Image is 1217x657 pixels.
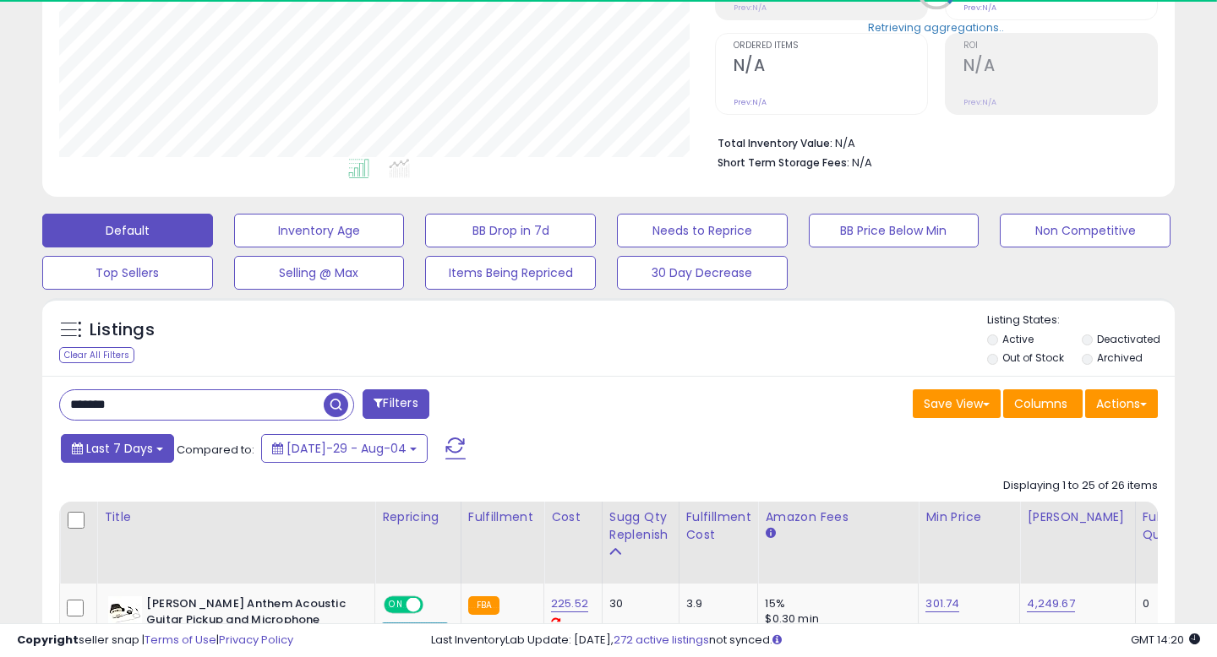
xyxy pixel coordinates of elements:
[686,508,751,544] div: Fulfillment Cost
[431,633,1200,649] div: Last InventoryLab Update: [DATE], not synced.
[108,596,142,630] img: 41UOfKKnwRL._SL40_.jpg
[425,214,596,247] button: BB Drop in 7d
[987,312,1176,328] p: Listing States:
[42,256,213,290] button: Top Sellers
[104,508,368,526] div: Title
[86,440,153,457] span: Last 7 Days
[765,596,905,611] div: 15%
[234,214,405,247] button: Inventory Age
[614,632,709,648] a: 272 active listings
[17,633,293,649] div: seller snap | |
[90,318,155,342] h5: Listings
[382,508,454,526] div: Repricing
[177,442,254,458] span: Compared to:
[421,598,448,612] span: OFF
[42,214,213,247] button: Default
[765,508,911,526] div: Amazon Fees
[1143,508,1201,544] div: Fulfillable Quantity
[425,256,596,290] button: Items Being Repriced
[146,596,352,632] b: [PERSON_NAME] Anthem Acoustic Guitar Pickup and Microphone
[261,434,428,463] button: [DATE]-29 - Aug-04
[617,214,788,247] button: Needs to Reprice
[1002,332,1034,346] label: Active
[686,596,745,611] div: 3.9
[61,434,174,463] button: Last 7 Days
[551,595,588,612] a: 225.52
[1131,632,1200,648] span: 2025-08-12 14:20 GMT
[1097,332,1160,346] label: Deactivated
[219,632,293,648] a: Privacy Policy
[602,502,679,584] th: Please note that this number is a calculation based on your required days of coverage and your ve...
[385,598,407,612] span: ON
[868,19,1004,35] div: Retrieving aggregations..
[1002,350,1064,365] label: Out of Stock
[765,526,775,541] small: Amazon Fees.
[1027,595,1074,612] a: 4,249.67
[609,596,666,611] div: 30
[551,508,595,526] div: Cost
[925,508,1012,526] div: Min Price
[145,632,216,648] a: Terms of Use
[1003,389,1083,418] button: Columns
[1003,478,1158,494] div: Displaying 1 to 25 of 26 items
[17,632,79,648] strong: Copyright
[234,256,405,290] button: Selling @ Max
[59,347,134,363] div: Clear All Filters
[1085,389,1158,418] button: Actions
[925,595,959,612] a: 301.74
[617,256,788,290] button: 30 Day Decrease
[363,389,428,419] button: Filters
[809,214,980,247] button: BB Price Below Min
[468,596,499,615] small: FBA
[609,508,672,544] div: Sugg Qty Replenish
[287,440,407,457] span: [DATE]-29 - Aug-04
[468,508,537,526] div: Fulfillment
[1097,350,1143,365] label: Archived
[1000,214,1171,247] button: Non Competitive
[913,389,1001,418] button: Save View
[1143,596,1195,611] div: 0
[1014,395,1067,412] span: Columns
[1027,508,1127,526] div: [PERSON_NAME]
